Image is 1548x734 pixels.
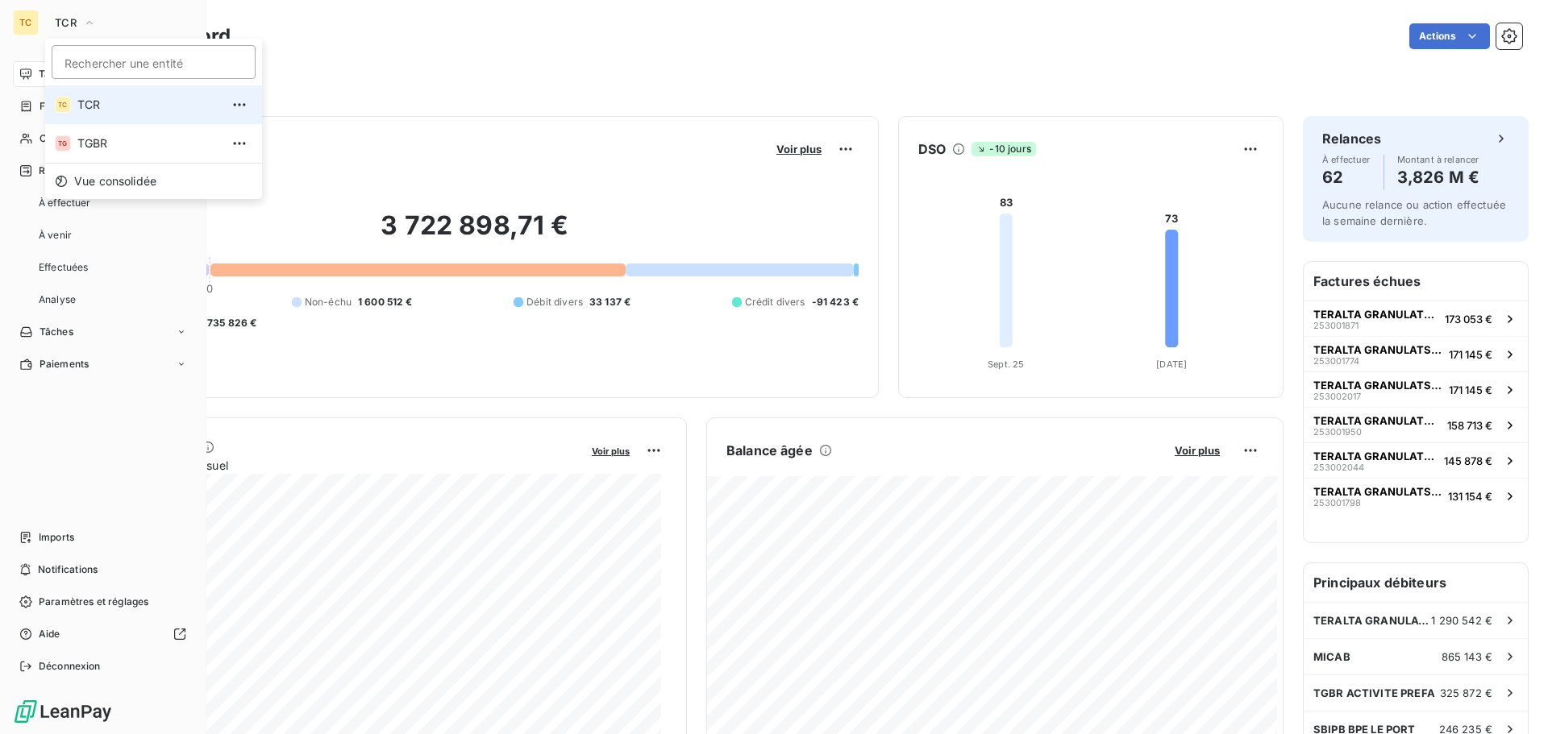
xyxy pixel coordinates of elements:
[988,359,1024,370] tspan: Sept. 25
[1313,462,1364,472] span: 253002044
[1322,198,1506,227] span: Aucune relance ou action effectuée la semaine dernière.
[1304,407,1528,442] button: TERALTA GRANULATS BETONS REUNION253001950158 713 €
[776,143,822,156] span: Voir plus
[40,357,89,371] span: Paiements
[77,135,220,151] span: TGBR
[526,295,583,309] span: Débit divers
[772,142,826,156] button: Voir plus
[39,196,91,210] span: À effectuer
[1304,442,1528,478] button: TERALTA GRANULATS BETONS REUNION253002044145 878 €
[13,10,39,35] div: TC
[1448,490,1492,503] span: 131 154 €
[1442,650,1492,663] span: 865 143 €
[1304,563,1528,602] h6: Principaux débiteurs
[39,595,148,609] span: Paramètres et réglages
[1322,164,1371,190] h4: 62
[206,282,213,295] span: 0
[1449,348,1492,361] span: 171 145 €
[55,16,77,29] span: TCR
[1313,321,1359,330] span: 253001871
[358,295,413,309] span: 1 600 512 €
[1449,384,1492,396] span: 171 145 €
[1313,686,1435,699] span: TGBR ACTIVITE PREFA
[38,562,98,577] span: Notifications
[40,325,73,339] span: Tâches
[918,139,946,159] h6: DSO
[1313,450,1438,462] span: TERALTA GRANULATS BETONS REUNION
[1313,392,1361,401] span: 253002017
[1397,164,1479,190] h4: 3,826 M €
[1493,679,1532,718] iframe: Intercom live chat
[1313,343,1442,356] span: TERALTA GRANULATS BETONS REUNION
[1313,414,1441,427] span: TERALTA GRANULATS BETONS REUNION
[1304,478,1528,513] button: TERALTA GRANULATS BETONS REUNION253001798131 154 €
[1304,262,1528,301] h6: Factures échues
[39,228,72,243] span: À venir
[39,292,76,307] span: Analyse
[589,295,630,309] span: 33 137 €
[39,659,101,674] span: Déconnexion
[77,97,220,113] span: TCR
[1444,454,1492,467] span: 145 878 €
[1313,427,1362,437] span: 253001950
[1313,485,1442,498] span: TERALTA GRANULATS BETONS REUNION
[39,164,81,178] span: Relances
[1304,371,1528,407] button: TERALTA GRANULATS BETONS REUNION253002017171 145 €
[74,173,156,189] span: Vue consolidée
[1397,155,1479,164] span: Montant à relancer
[972,142,1035,156] span: -10 jours
[1313,379,1442,392] span: TERALTA GRANULATS BETONS REUNION
[587,443,635,458] button: Voir plus
[592,446,630,457] span: Voir plus
[745,295,805,309] span: Crédit divers
[91,457,580,474] span: Chiffre d'affaires mensuel
[1313,614,1431,627] span: TERALTA GRANULATS BETONS REUNION
[13,699,113,724] img: Logo LeanPay
[1313,650,1350,663] span: MICAB
[1170,443,1225,458] button: Voir plus
[39,627,60,641] span: Aide
[1445,313,1492,326] span: 173 053 €
[1447,419,1492,432] span: 158 713 €
[55,97,71,113] div: TC
[13,621,193,647] a: Aide
[40,131,72,146] span: Clients
[1313,498,1361,508] span: 253001798
[39,530,74,545] span: Imports
[1431,614,1492,627] span: 1 290 542 €
[1156,359,1187,370] tspan: [DATE]
[1304,336,1528,371] button: TERALTA GRANULATS BETONS REUNION253001774171 145 €
[1175,444,1220,457] span: Voir plus
[1322,129,1381,148] h6: Relances
[812,295,859,309] span: -91 423 €
[1313,356,1359,366] span: 253001774
[1304,301,1528,336] button: TERALTA GRANULATS BETONS REUNION253001871173 053 €
[1409,23,1490,49] button: Actions
[39,67,114,81] span: Tableau de bord
[726,441,813,460] h6: Balance âgée
[91,209,859,258] h2: 3 722 898,71 €
[1322,155,1371,164] span: À effectuer
[39,260,89,275] span: Effectuées
[55,135,71,151] div: TG
[305,295,352,309] span: Non-échu
[40,99,81,114] span: Factures
[1440,686,1492,699] span: 325 872 €
[52,45,256,79] input: placeholder
[1313,308,1438,321] span: TERALTA GRANULATS BETONS REUNION
[202,316,257,330] span: -735 826 €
